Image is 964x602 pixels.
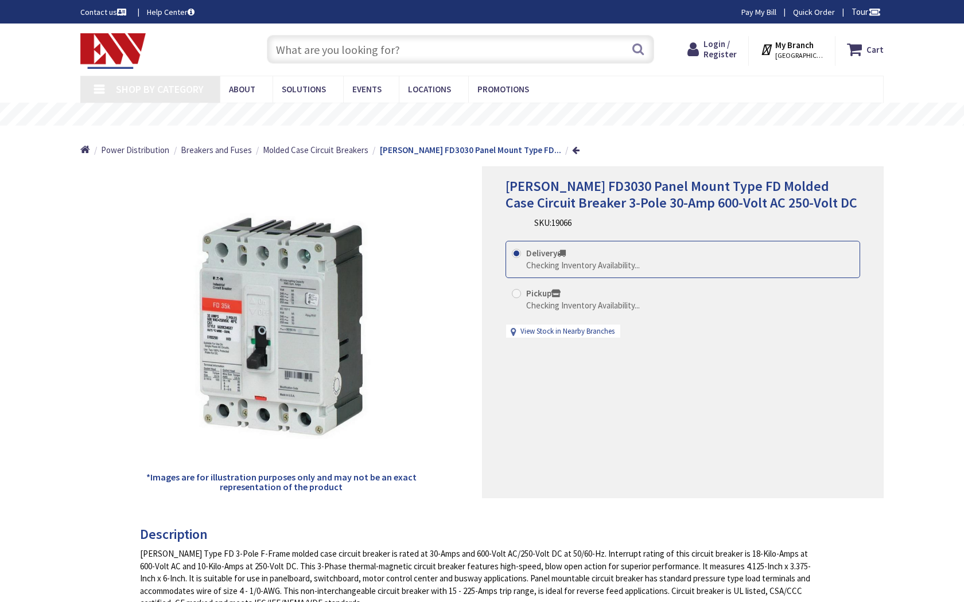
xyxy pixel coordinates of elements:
[793,6,835,18] a: Quick Order
[267,35,654,64] input: What are you looking for?
[506,177,857,212] span: [PERSON_NAME] FD3030 Panel Mount Type FD Molded Case Circuit Breaker 3-Pole 30-Amp 600-Volt AC 25...
[263,144,368,155] span: Molded Case Circuit Breakers
[847,39,884,60] a: Cart
[775,51,824,60] span: [GEOGRAPHIC_DATA], [GEOGRAPHIC_DATA]
[477,84,529,95] span: Promotions
[526,299,640,311] div: Checking Inventory Availability...
[526,288,561,299] strong: Pickup
[181,144,252,155] span: Breakers and Fuses
[147,6,195,18] a: Help Center
[101,144,169,155] span: Power Distribution
[352,84,382,95] span: Events
[380,144,561,155] strong: [PERSON_NAME] FD3030 Panel Mount Type FD...
[145,190,418,463] img: Eaton FD3030 Panel Mount Type FD Molded Case Circuit Breaker 3-Pole 30-Amp 600-Volt AC 250-Volt DC
[145,472,418,492] h5: *Images are for illustration purposes only and may not be an exact representation of the product
[263,144,368,156] a: Molded Case Circuit Breakers
[101,144,169,156] a: Power Distribution
[526,248,566,259] strong: Delivery
[703,38,737,60] span: Login / Register
[140,527,815,542] h3: Description
[80,33,146,69] img: Electrical Wholesalers, Inc.
[551,217,572,228] span: 19066
[408,84,451,95] span: Locations
[526,259,640,271] div: Checking Inventory Availability...
[687,39,737,60] a: Login / Register
[116,83,204,96] span: Shop By Category
[760,39,824,60] div: My Branch [GEOGRAPHIC_DATA], [GEOGRAPHIC_DATA]
[181,144,252,156] a: Breakers and Fuses
[775,40,814,50] strong: My Branch
[534,217,572,229] div: SKU:
[520,326,615,337] a: View Stock in Nearby Branches
[741,6,776,18] a: Pay My Bill
[282,84,326,95] span: Solutions
[866,39,884,60] strong: Cart
[229,84,255,95] span: About
[80,6,129,18] a: Contact us
[852,6,881,17] span: Tour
